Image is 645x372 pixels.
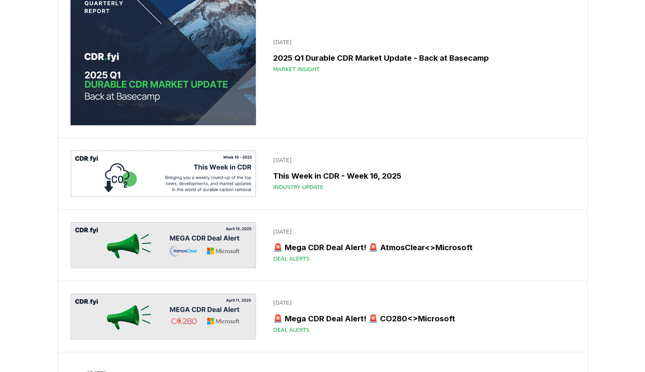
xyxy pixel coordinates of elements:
img: 🚨 Mega CDR Deal Alert! 🚨 CO280<>Microsoft blog post image [71,294,256,340]
a: [DATE]This Week in CDR - Week 16, 2025Industry Update [268,152,574,196]
a: [DATE]🚨 Mega CDR Deal Alert! 🚨 AtmosClear<>MicrosoftDeal Alerts [268,223,574,267]
img: This Week in CDR - Week 16, 2025 blog post image [71,150,256,197]
p: [DATE] [273,299,570,307]
h3: 🚨 Mega CDR Deal Alert! 🚨 AtmosClear<>Microsoft [273,242,570,253]
span: Deal Alerts [273,255,310,263]
img: 🚨 Mega CDR Deal Alert! 🚨 AtmosClear<>Microsoft blog post image [71,222,256,268]
p: [DATE] [273,38,570,46]
h3: This Week in CDR - Week 16, 2025 [273,170,570,182]
a: [DATE]🚨 Mega CDR Deal Alert! 🚨 CO280<>MicrosoftDeal Alerts [268,294,574,338]
a: [DATE]2025 Q1 Durable CDR Market Update - Back at BasecampMarket Insight [268,34,574,78]
p: [DATE] [273,228,570,235]
span: Industry Update [273,183,323,191]
span: Market Insight [273,65,320,73]
span: Deal Alerts [273,326,310,334]
h3: 2025 Q1 Durable CDR Market Update - Back at Basecamp [273,52,570,64]
p: [DATE] [273,156,570,164]
h3: 🚨 Mega CDR Deal Alert! 🚨 CO280<>Microsoft [273,313,570,324]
